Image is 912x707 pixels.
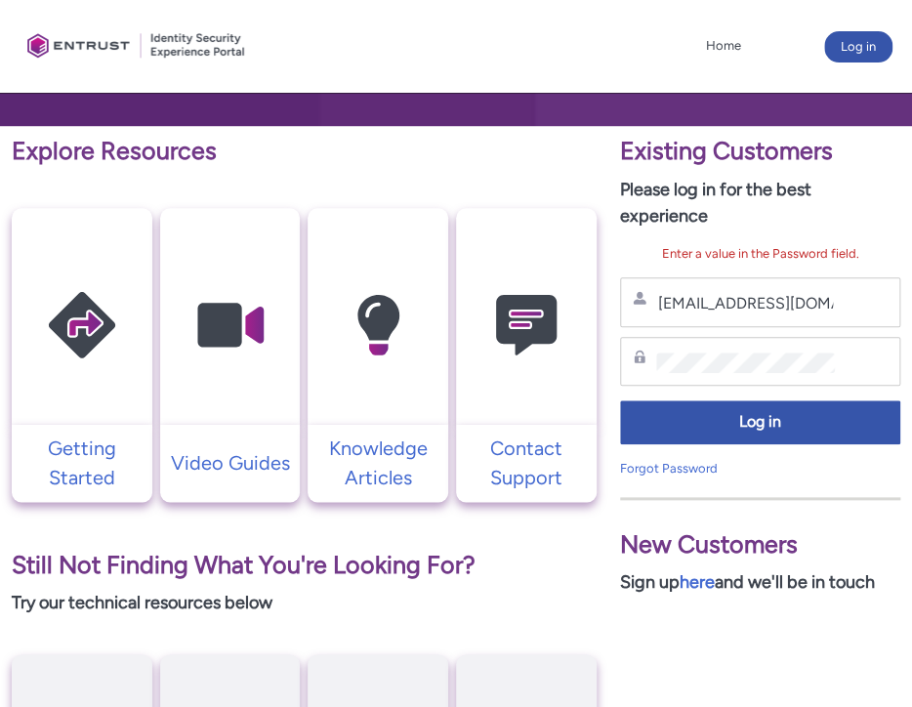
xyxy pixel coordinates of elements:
[456,246,597,405] img: Contact Support
[633,411,888,434] span: Log in
[620,461,718,476] a: Forgot Password
[466,434,587,492] p: Contact Support
[680,571,715,593] a: here
[21,434,143,492] p: Getting Started
[12,590,597,616] p: Try our technical resources below
[160,246,301,405] img: Video Guides
[12,434,152,492] a: Getting Started
[620,400,900,444] button: Log in
[308,246,448,405] img: Knowledge Articles
[308,434,448,492] a: Knowledge Articles
[317,434,438,492] p: Knowledge Articles
[620,244,900,264] div: Enter a value in the Password field.
[824,31,892,62] button: Log in
[12,246,152,405] img: Getting Started
[456,434,597,492] a: Contact Support
[701,31,746,61] a: Home
[620,177,900,229] p: Please log in for the best experience
[160,448,301,478] a: Video Guides
[620,133,900,170] p: Existing Customers
[620,526,900,563] p: New Customers
[12,133,597,170] p: Explore Resources
[170,448,291,478] p: Video Guides
[12,547,597,584] p: Still Not Finding What You're Looking For?
[656,293,835,313] input: Username
[620,569,900,596] p: Sign up and we'll be in touch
